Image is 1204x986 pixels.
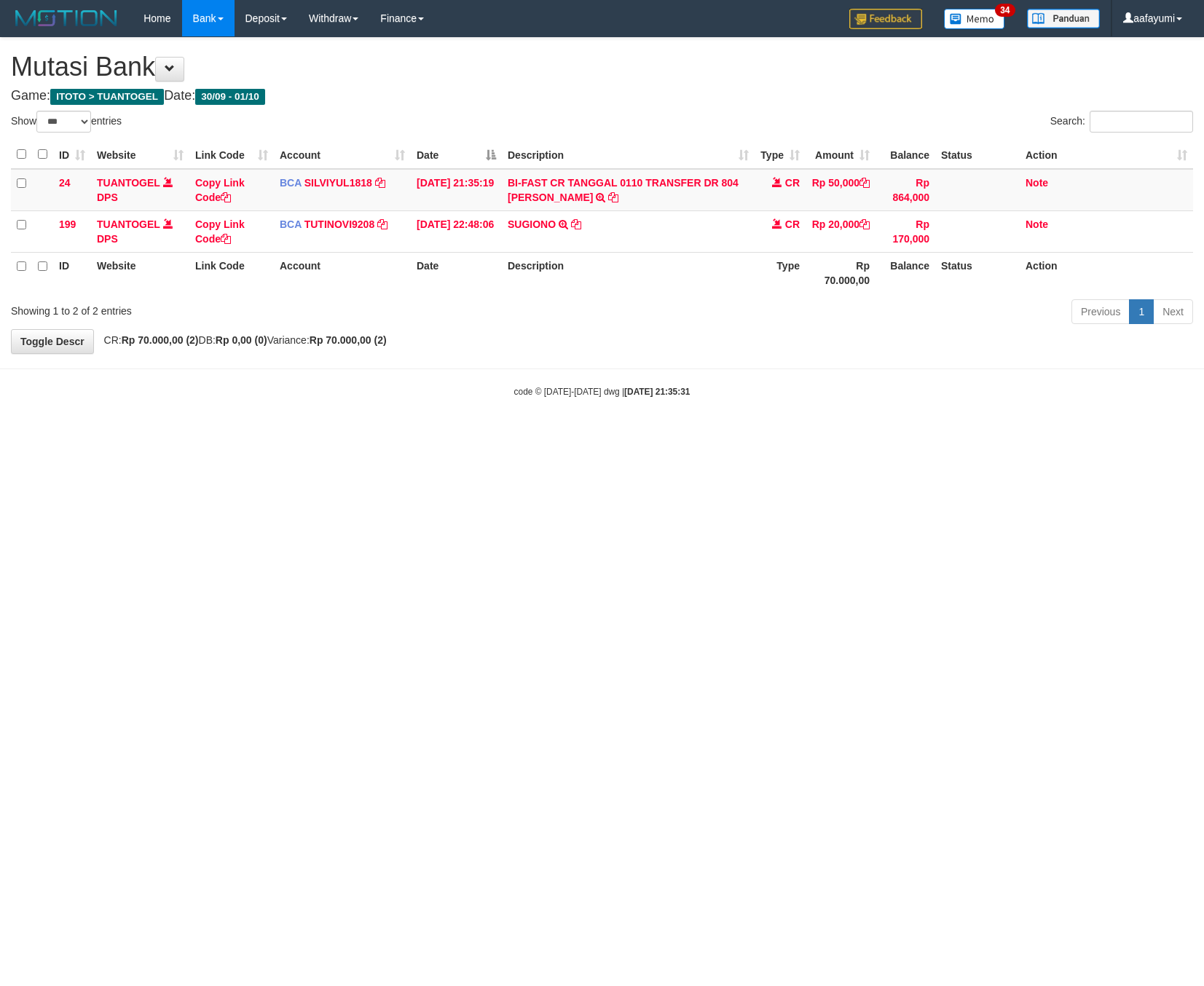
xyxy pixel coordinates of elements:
td: Rp 20,000 [806,210,876,252]
a: Note [1026,177,1048,189]
th: Website: activate to sort column ascending [91,141,189,169]
select: Showentries [36,111,91,133]
a: Copy Rp 50,000 to clipboard [859,177,870,189]
a: Copy SUGIONO to clipboard [571,218,581,230]
th: Type: activate to sort column ascending [755,141,806,169]
a: SUGIONO [508,218,556,230]
a: Toggle Descr [11,329,94,354]
a: TUANTOGEL [97,177,160,189]
a: Copy Link Code [195,218,245,245]
span: 199 [59,218,76,230]
a: SILVIYUL1818 [304,177,372,189]
a: Next [1153,299,1193,324]
td: Rp 50,000 [806,169,876,211]
input: Search: [1090,111,1193,133]
span: CR [785,177,800,189]
img: MOTION_logo.png [11,7,122,29]
h1: Mutasi Bank [11,52,1193,82]
label: Show entries [11,111,122,133]
img: Feedback.jpg [849,9,922,29]
th: Balance [876,252,935,293]
h4: Game: Date: [11,89,1193,103]
th: Date [411,252,502,293]
span: 24 [59,177,71,189]
a: Copy Rp 20,000 to clipboard [859,218,870,230]
span: BCA [280,177,302,189]
a: Copy SILVIYUL1818 to clipboard [375,177,385,189]
span: CR: DB: Variance: [97,334,387,346]
a: TUTINOVI9208 [304,218,374,230]
span: CR [785,218,800,230]
th: Type [755,252,806,293]
td: Rp 864,000 [876,169,935,211]
th: Rp 70.000,00 [806,252,876,293]
th: Status [935,141,1020,169]
strong: [DATE] 21:35:31 [624,387,690,397]
th: Amount: activate to sort column ascending [806,141,876,169]
small: code © [DATE]-[DATE] dwg | [514,387,690,397]
a: TUANTOGEL [97,218,160,230]
th: Website [91,252,189,293]
span: 34 [995,4,1015,17]
a: Copy Link Code [195,177,245,203]
div: Showing 1 to 2 of 2 entries [11,298,491,318]
a: Copy TUTINOVI9208 to clipboard [377,218,387,230]
td: [DATE] 21:35:19 [411,169,502,211]
label: Search: [1050,111,1193,133]
a: BI-FAST CR TANGGAL 0110 TRANSFER DR 804 [PERSON_NAME] [508,177,739,203]
a: Copy BI-FAST CR TANGGAL 0110 TRANSFER DR 804 DEDY SUTENDI to clipboard [608,192,618,203]
th: Action: activate to sort column ascending [1020,141,1193,169]
th: Date: activate to sort column descending [411,141,502,169]
span: BCA [280,218,302,230]
img: panduan.png [1027,9,1100,28]
a: Previous [1071,299,1130,324]
a: 1 [1129,299,1154,324]
th: Description [502,252,755,293]
th: Status [935,252,1020,293]
img: Button%20Memo.svg [944,9,1005,29]
th: Account [274,252,411,293]
th: Account: activate to sort column ascending [274,141,411,169]
td: DPS [91,169,189,211]
th: Description: activate to sort column ascending [502,141,755,169]
th: Action [1020,252,1193,293]
span: 30/09 - 01/10 [195,89,265,105]
td: Rp 170,000 [876,210,935,252]
td: DPS [91,210,189,252]
span: ITOTO > TUANTOGEL [50,89,164,105]
strong: Rp 0,00 (0) [216,334,267,346]
th: Balance [876,141,935,169]
a: Note [1026,218,1048,230]
th: ID [53,252,91,293]
th: ID: activate to sort column ascending [53,141,91,169]
strong: Rp 70.000,00 (2) [310,334,387,346]
strong: Rp 70.000,00 (2) [122,334,199,346]
th: Link Code [189,252,274,293]
td: [DATE] 22:48:06 [411,210,502,252]
th: Link Code: activate to sort column ascending [189,141,274,169]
